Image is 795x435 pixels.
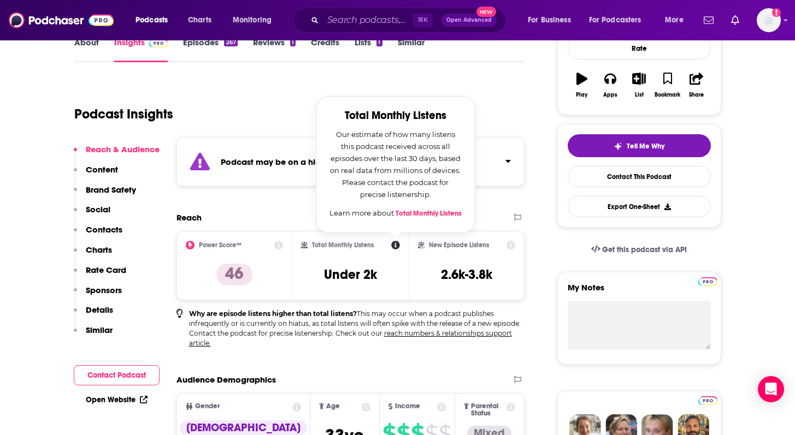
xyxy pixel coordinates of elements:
[189,309,357,318] b: Why are episode listens higher than total listens?
[699,11,718,29] a: Show notifications dropdown
[396,209,462,218] a: Total Monthly Listens
[323,11,413,29] input: Search podcasts, credits, & more...
[225,11,286,29] button: open menu
[74,164,118,184] button: Content
[757,8,781,32] img: User Profile
[74,204,110,224] button: Social
[181,11,218,29] a: Charts
[176,212,202,223] h2: Reach
[86,285,122,295] p: Sponsors
[625,65,653,105] button: List
[189,309,525,348] p: This may occur when a podcast publishes infrequently or is currently on hiatus, as total listens ...
[441,14,497,27] button: Open AdvancedNew
[149,39,168,47] img: Podchaser Pro
[176,374,276,385] h2: Audience Demographics
[74,184,136,205] button: Brand Safety
[758,376,784,402] div: Open Intercom Messenger
[74,245,112,265] button: Charts
[568,166,711,187] a: Contact This Podcast
[476,7,496,17] span: New
[568,282,711,301] label: My Notes
[74,106,173,122] h1: Podcast Insights
[582,236,696,263] a: Get this podcast via API
[136,13,168,28] span: Podcasts
[757,8,781,32] button: Show profile menu
[757,8,781,32] span: Logged in as biancagorospe
[86,265,126,275] p: Rate Card
[528,13,571,28] span: For Business
[188,13,211,28] span: Charts
[614,142,622,151] img: tell me why sparkle
[603,92,617,98] div: Apps
[698,276,717,286] a: Pro website
[74,265,126,285] button: Rate Card
[698,396,717,405] img: Podchaser Pro
[682,65,710,105] button: Share
[74,365,160,385] button: Contact Podcast
[689,92,704,98] div: Share
[9,10,114,31] img: Podchaser - Follow, Share and Rate Podcasts
[665,13,684,28] span: More
[355,37,382,62] a: Lists1
[128,11,182,29] button: open menu
[602,245,687,254] span: Get this podcast via API
[698,395,717,405] a: Pro website
[576,92,587,98] div: Play
[176,138,525,186] section: Click to expand status details
[329,110,462,122] h2: Total Monthly Listens
[596,65,625,105] button: Apps
[324,266,377,283] h3: Under 2k
[568,37,711,59] div: Rate
[568,134,711,157] button: tell me why sparkleTell Me Why
[86,164,118,175] p: Content
[86,245,112,255] p: Charts
[568,65,596,105] button: Play
[326,403,340,410] span: Age
[395,403,420,410] span: Income
[74,144,160,164] button: Reach & Audience
[290,39,296,46] div: 1
[376,39,382,46] div: 1
[653,65,682,105] button: Bookmark
[114,37,168,62] a: InsightsPodchaser Pro
[86,144,160,154] p: Reach & Audience
[189,329,512,347] a: reach numbers & relationships support article.
[312,241,374,249] h2: Total Monthly Listens
[221,157,376,167] strong: Podcast may be on a hiatus or finished
[86,325,113,335] p: Similar
[329,207,462,219] p: Learn more about
[74,37,99,62] a: About
[520,11,585,29] button: open menu
[655,92,680,98] div: Bookmark
[86,305,113,315] p: Details
[727,11,744,29] a: Show notifications dropdown
[303,8,516,33] div: Search podcasts, credits, & more...
[329,128,462,200] p: Our estimate of how many listens this podcast received across all episodes over the last 30 days,...
[86,395,148,404] a: Open Website
[657,11,697,29] button: open menu
[627,142,664,151] span: Tell Me Why
[86,224,122,235] p: Contacts
[441,266,492,283] h3: 2.6k-3.8k
[398,37,425,62] a: Similar
[311,37,339,62] a: Credits
[635,92,644,98] div: List
[74,224,122,245] button: Contacts
[589,13,641,28] span: For Podcasters
[582,11,657,29] button: open menu
[446,17,492,23] span: Open Advanced
[183,37,237,62] a: Episodes267
[74,285,122,305] button: Sponsors
[413,13,433,27] span: ⌘ K
[224,39,237,46] div: 267
[74,325,113,345] button: Similar
[74,305,113,325] button: Details
[86,184,136,195] p: Brand Safety
[216,264,252,285] p: 46
[86,204,110,214] p: Social
[199,241,242,249] h2: Power Score™
[195,403,220,410] span: Gender
[233,13,272,28] span: Monitoring
[253,37,296,62] a: Reviews1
